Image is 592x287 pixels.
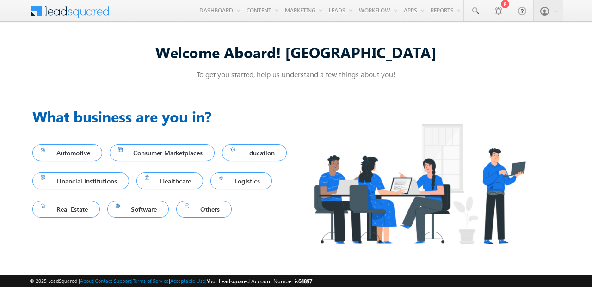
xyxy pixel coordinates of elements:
a: Terms of Service [133,278,169,284]
span: Healthcare [145,175,195,187]
span: Consumer Marketplaces [118,147,207,159]
a: Acceptable Use [170,278,205,284]
h3: What business are you in? [32,105,296,128]
a: About [80,278,93,284]
span: Financial Institutions [41,175,121,187]
span: 64897 [298,278,312,285]
p: To get you started, help us understand a few things about you! [32,69,560,79]
span: Education [230,147,278,159]
span: Your Leadsquared Account Number is [207,278,312,285]
span: Others [185,203,223,215]
a: Contact Support [95,278,131,284]
span: Real Estate [41,203,92,215]
span: Automotive [41,147,94,159]
span: Logistics [219,175,264,187]
div: Welcome Aboard! [GEOGRAPHIC_DATA] [32,42,560,62]
span: Software [116,203,161,215]
img: Industry.png [296,105,543,262]
span: © 2025 LeadSquared | | | | | [30,277,312,286]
